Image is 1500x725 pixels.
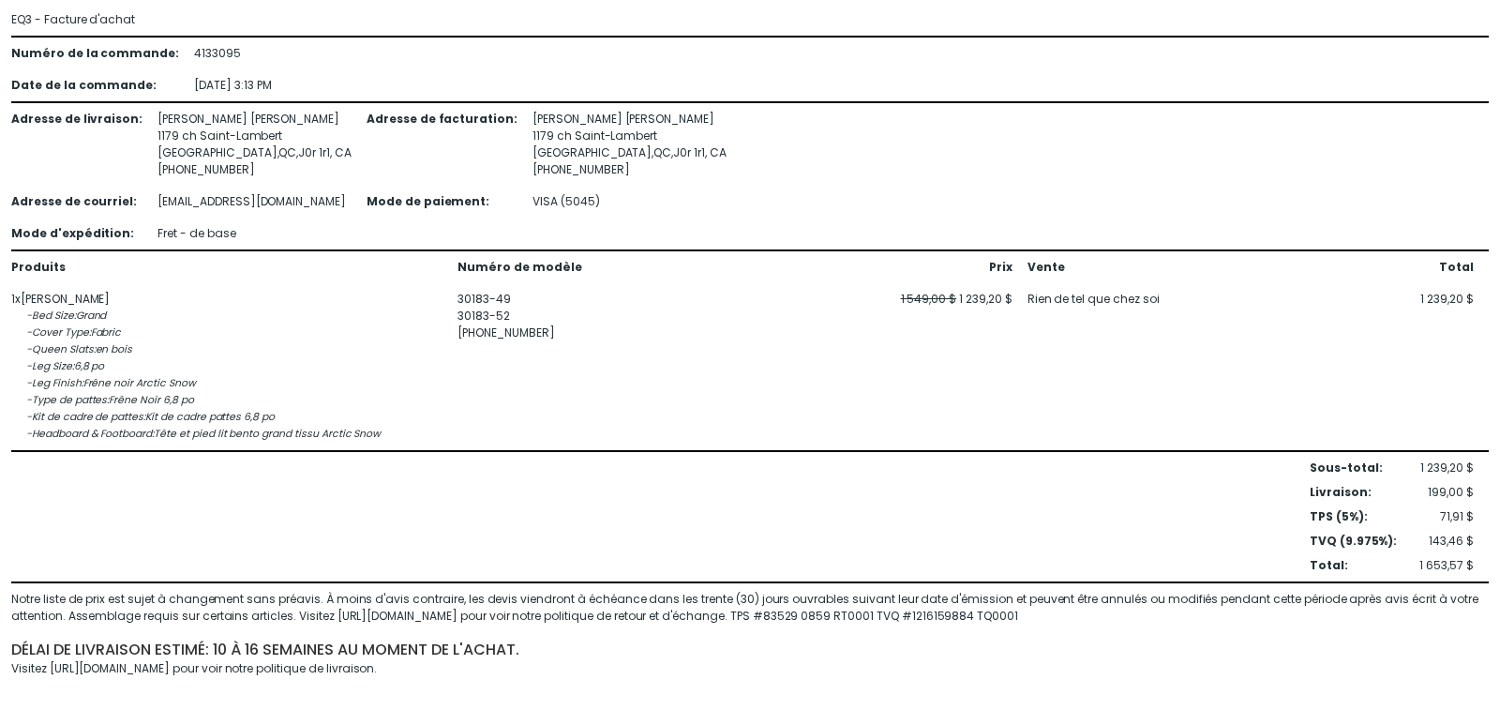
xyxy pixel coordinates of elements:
div: - Type de pattes : Frêne Noir 6,8 po [26,392,442,409]
div: Adresse de facturation : [367,111,517,178]
div: [PERSON_NAME] [PERSON_NAME] 1179 ch Saint-Lambert [GEOGRAPHIC_DATA] , QC , J0r 1r1 , CA [157,111,352,178]
div: VISA (5045) [532,193,727,210]
div: Prix [989,259,1012,276]
div: - Cover Type : Fabric [26,325,442,341]
div: Date de la commande : [11,77,179,94]
div: 30183-49 [457,291,673,308]
div: EQ3 - Facture d'achat [11,11,1489,677]
div: 30183-52 [457,308,673,325]
div: 1 239,20 $ [1420,291,1474,443]
div: 1 653,57 $ [1419,557,1474,574]
div: Visitez [URL][DOMAIN_NAME] pour voir notre politique de livraison. [11,660,1489,677]
div: Notre liste de prix est sujet à changement sans préavis. À moins d'avis contraire, les devis vien... [11,591,1489,625]
div: [PHONE_NUMBER] [157,161,352,178]
div: Vente [1027,259,1243,276]
div: TPS (5%) : [1310,508,1398,525]
div: 1 239,20 $ [901,291,1012,443]
div: 1 239,20 $ [1419,460,1474,476]
div: - Bed Size : Grand [26,308,442,325]
div: - Queen Slats : en bois [26,341,442,358]
div: [PHONE_NUMBER] [457,325,673,341]
div: Livraison : [1310,484,1398,501]
div: Adresse de livraison : [11,111,142,178]
div: 71,91 $ [1419,508,1474,525]
div: 4133095 [194,45,271,62]
div: 143,46 $ [1419,533,1474,550]
div: - Leg Finish : Frêne noir Arctic Snow [26,375,442,392]
div: 1 x [PERSON_NAME] [11,291,442,308]
div: Rien de tel que chez soi [1027,291,1243,443]
div: - Kit de cadre de pattes : Kit de cadre pattes 6,8 po [26,409,442,426]
div: Numéro de modèle [457,259,673,276]
div: [PERSON_NAME] [PERSON_NAME] 1179 ch Saint-Lambert [GEOGRAPHIC_DATA] , QC , J0r 1r1 , CA [532,111,727,178]
div: 199,00 $ [1419,484,1474,501]
div: Fret - de base [157,225,352,242]
div: Numéro de la commande : [11,45,179,62]
div: - Headboard & Footboard : Tête et pied lit bento grand tissu Arctic Snow [26,426,442,443]
div: Adresse de courriel : [11,193,142,210]
div: Total : [1310,557,1398,574]
div: Mode d'expédition : [11,225,142,242]
div: [PHONE_NUMBER] [532,161,727,178]
div: Sous-total : [1310,460,1398,476]
span: 1 549,00 $ [901,291,957,307]
div: [DATE] 3:13 PM [194,77,271,94]
div: Produits [11,259,442,276]
div: TVQ (9.975%) : [1310,533,1398,550]
div: Total [1439,259,1474,276]
span: délai de livraison estimé: 10 à 16 semaines au moment de l'achat. [11,639,519,660]
div: [EMAIL_ADDRESS][DOMAIN_NAME] [157,193,352,210]
div: Mode de paiement : [367,193,517,210]
div: - Leg Size : 6,8 po [26,358,442,375]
